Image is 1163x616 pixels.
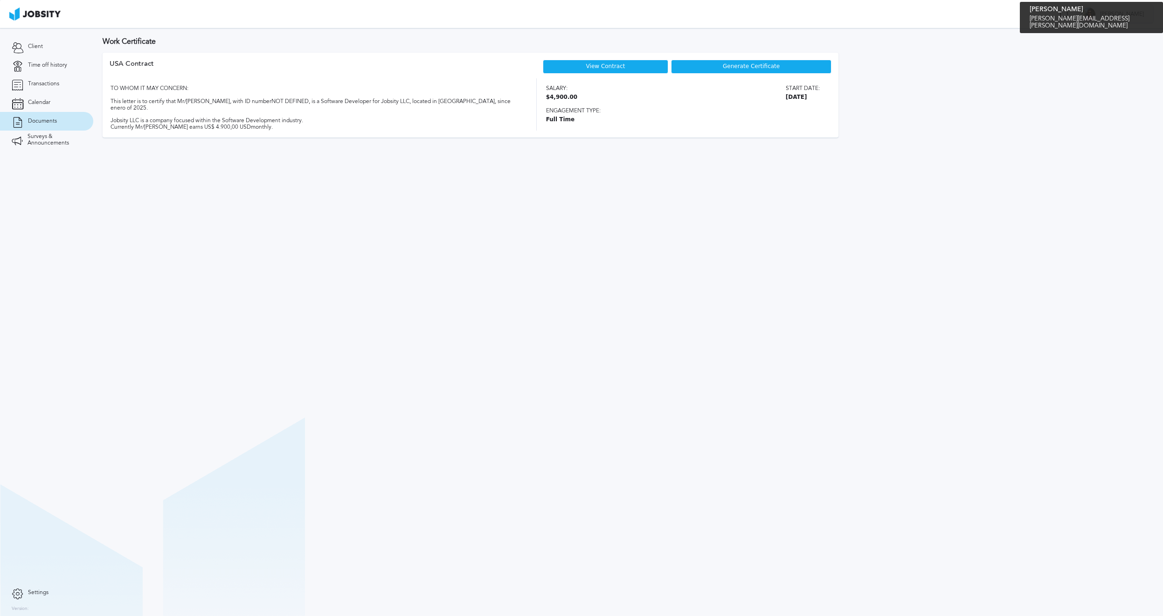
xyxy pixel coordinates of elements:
span: Generate Certificate [723,63,780,70]
span: Time off history [28,62,67,69]
img: ab4bad089aa723f57921c736e9817d99.png [9,7,61,21]
button: A[PERSON_NAME] [1076,5,1154,23]
label: Version: [12,606,29,612]
span: Engagement type: [546,108,820,114]
div: TO WHOM IT MAY CONCERN: This letter is to certify that Mr/[PERSON_NAME], with ID number NOT DEFIN... [110,78,520,131]
span: [DATE] [786,94,820,101]
span: Surveys & Announcements [28,133,82,146]
span: Client [28,43,43,50]
span: Settings [28,589,48,596]
span: Documents [28,118,57,125]
span: Salary: [546,85,578,92]
span: [PERSON_NAME] [1095,11,1149,18]
span: $4,900.00 [546,94,578,101]
div: A [1081,7,1095,21]
h3: Work Certificate [103,37,1154,46]
span: Calendar [28,99,50,106]
a: View Contract [586,63,625,69]
span: Transactions [28,81,59,87]
span: Start date: [786,85,820,92]
span: Full Time [546,117,820,123]
div: USA Contract [110,60,154,78]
